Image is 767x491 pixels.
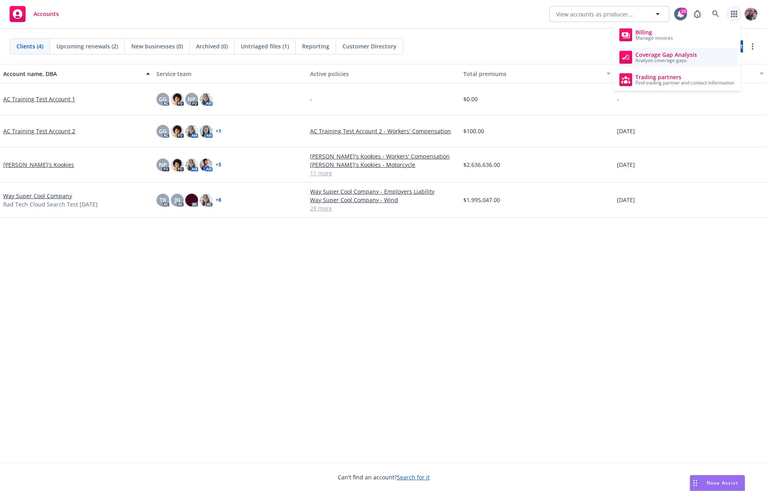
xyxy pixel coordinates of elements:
[185,158,198,171] img: photo
[616,25,737,44] a: Billing
[196,42,228,50] span: Archived (0)
[185,125,198,138] img: photo
[153,64,306,83] button: Service team
[216,162,221,167] a: + 5
[635,80,734,85] span: Find trading partner and contact information
[690,475,745,491] button: Nova Assist
[131,42,183,50] span: New businesses (0)
[56,42,118,50] span: Upcoming renewals (2)
[617,196,635,204] span: [DATE]
[3,200,98,208] span: Rad Tech Cloud Search Test [DATE]
[338,473,430,481] span: Can't find an account?
[748,42,757,51] a: more
[200,158,212,171] img: photo
[307,64,460,83] button: Active policies
[216,129,221,134] a: + 1
[463,70,601,78] div: Total premiums
[174,196,180,204] span: JN
[171,125,184,138] img: photo
[617,160,635,169] span: [DATE]
[241,42,289,50] span: Untriaged files (1)
[200,125,212,138] img: photo
[156,70,303,78] div: Service team
[3,95,75,103] a: AC Training Test Account 1
[3,160,74,169] a: [PERSON_NAME]'s Kookies
[635,58,697,63] span: Analyze coverage gaps
[708,6,724,22] a: Search
[34,11,59,17] span: Accounts
[745,8,757,20] img: photo
[635,29,673,36] span: Billing
[397,473,430,481] a: Search for it
[617,127,635,135] span: [DATE]
[635,52,697,58] span: Coverage Gap Analysis
[3,127,75,135] a: AC Training Test Account 2
[302,42,329,50] span: Reporting
[3,70,141,78] div: Account name, DBA
[310,187,457,196] a: Way Super Cool Company - Employers Liability
[310,95,312,103] span: -
[3,192,72,200] a: Way Super Cool Company
[216,198,221,202] a: + 8
[159,160,167,169] span: NP
[726,6,742,22] a: Switch app
[16,42,43,50] span: Clients (4)
[310,196,457,204] a: Way Super Cool Company - Wind
[617,95,619,103] span: -
[171,93,184,106] img: photo
[310,127,457,135] a: AC Training Test Account 2 - Workers' Compensation
[200,194,212,206] img: photo
[463,160,500,169] span: $2,636,636.00
[310,160,457,169] a: [PERSON_NAME]'s Kookies - Motorcycle
[463,127,484,135] span: $100.00
[616,70,737,89] a: Trading partners
[310,169,457,177] a: 11 more
[310,152,457,160] a: [PERSON_NAME]'s Kookies - Workers' Compensation
[342,42,397,50] span: Customer Directory
[159,127,167,135] span: GG
[460,64,613,83] button: Total premiums
[635,36,673,40] span: Manage invoices
[680,8,687,15] div: 10
[185,194,198,206] img: photo
[556,10,633,18] span: View accounts as producer...
[463,196,500,204] span: $1,995,047.00
[171,158,184,171] img: photo
[549,6,669,22] button: View accounts as producer...
[159,95,167,103] span: GG
[310,70,457,78] div: Active policies
[689,6,705,22] a: Report a Bug
[188,95,196,103] span: NP
[6,3,62,25] a: Accounts
[690,475,700,491] div: Drag to move
[160,196,166,204] span: TK
[310,204,457,212] a: 28 more
[616,48,737,67] a: Coverage Gap Analysis
[635,74,734,80] span: Trading partners
[463,95,478,103] span: $0.00
[707,479,738,486] span: Nova Assist
[200,93,212,106] img: photo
